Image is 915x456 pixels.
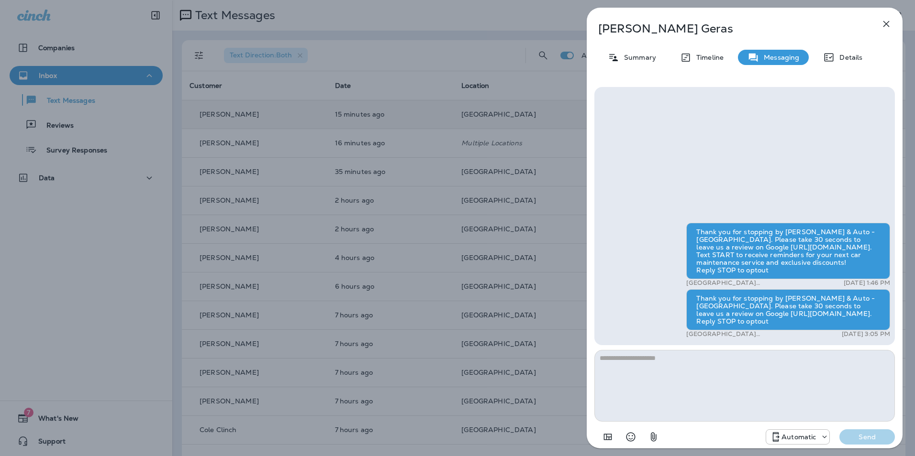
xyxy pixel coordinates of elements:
[619,54,656,61] p: Summary
[759,54,799,61] p: Messaging
[598,22,859,35] p: [PERSON_NAME] Geras
[686,223,890,279] div: Thank you for stopping by [PERSON_NAME] & Auto - [GEOGRAPHIC_DATA]. Please take 30 seconds to lea...
[686,279,808,287] p: [GEOGRAPHIC_DATA] ([STREET_ADDRESS])
[621,427,640,446] button: Select an emoji
[598,427,617,446] button: Add in a premade template
[781,433,816,441] p: Automatic
[844,279,890,287] p: [DATE] 1:46 PM
[692,54,724,61] p: Timeline
[842,330,890,338] p: [DATE] 3:05 PM
[835,54,862,61] p: Details
[686,289,890,330] div: Thank you for stopping by [PERSON_NAME] & Auto - [GEOGRAPHIC_DATA]. Please take 30 seconds to lea...
[686,330,808,338] p: [GEOGRAPHIC_DATA] ([STREET_ADDRESS])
